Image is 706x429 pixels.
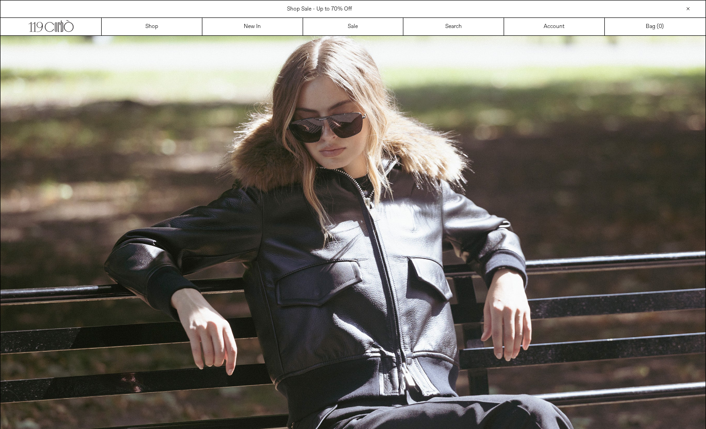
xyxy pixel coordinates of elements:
[659,23,662,30] span: 0
[605,18,706,35] a: Bag ()
[102,18,202,35] a: Shop
[202,18,303,35] a: New In
[303,18,404,35] a: Sale
[504,18,605,35] a: Account
[659,23,664,31] span: )
[403,18,504,35] a: Search
[287,6,352,13] a: Shop Sale - Up to 70% Off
